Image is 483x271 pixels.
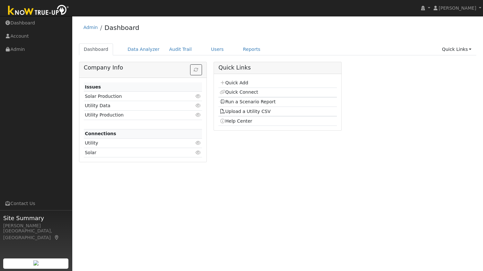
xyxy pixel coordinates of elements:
a: Upload a Utility CSV [220,109,271,114]
a: Users [206,43,229,55]
i: Click to view [195,150,201,155]
td: Utility Data [84,101,183,110]
span: [PERSON_NAME] [439,5,476,11]
div: [GEOGRAPHIC_DATA], [GEOGRAPHIC_DATA] [3,228,69,241]
a: Dashboard [104,24,139,32]
i: Click to view [195,94,201,98]
img: Know True-Up [5,4,72,18]
td: Solar Production [84,92,183,101]
i: Click to view [195,113,201,117]
i: Click to view [195,103,201,108]
a: Help Center [220,118,252,124]
a: Reports [238,43,265,55]
img: retrieve [33,260,39,266]
a: Data Analyzer [123,43,164,55]
a: Quick Connect [220,89,258,95]
td: Utility Production [84,110,183,120]
a: Run a Scenario Report [220,99,276,104]
i: Click to view [195,141,201,145]
strong: Connections [85,131,116,136]
div: [PERSON_NAME] [3,222,69,229]
h5: Quick Links [218,64,337,71]
td: Utility [84,138,183,148]
a: Dashboard [79,43,113,55]
a: Admin [83,25,98,30]
h5: Company Info [84,64,202,71]
strong: Issues [85,84,101,89]
a: Quick Links [437,43,476,55]
span: Site Summary [3,214,69,222]
a: Audit Trail [164,43,197,55]
td: Solar [84,148,183,157]
a: Quick Add [220,80,248,85]
a: Map [54,235,60,240]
